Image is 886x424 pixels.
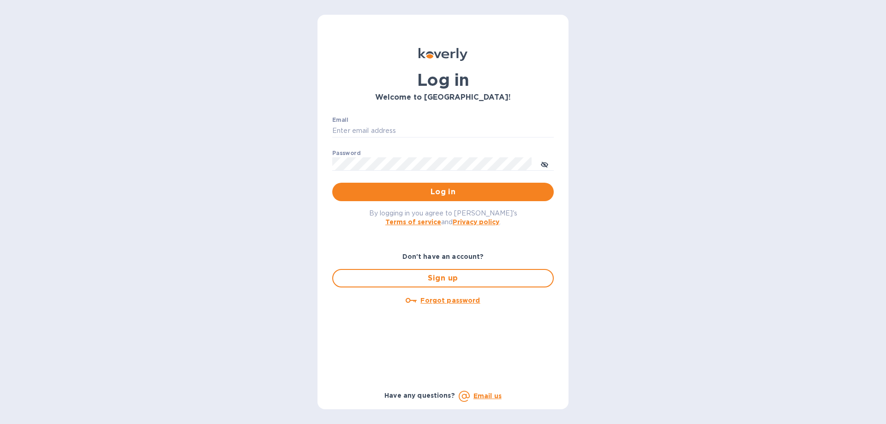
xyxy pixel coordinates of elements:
[385,218,441,226] a: Terms of service
[332,269,554,287] button: Sign up
[341,273,545,284] span: Sign up
[332,183,554,201] button: Log in
[453,218,499,226] a: Privacy policy
[369,209,517,226] span: By logging in you agree to [PERSON_NAME]'s and .
[340,186,546,197] span: Log in
[402,253,484,260] b: Don't have an account?
[535,155,554,173] button: toggle password visibility
[332,124,554,138] input: Enter email address
[384,392,455,399] b: Have any questions?
[332,70,554,90] h1: Log in
[332,150,360,156] label: Password
[332,93,554,102] h3: Welcome to [GEOGRAPHIC_DATA]!
[420,297,480,304] u: Forgot password
[419,48,467,61] img: Koverly
[473,392,502,400] a: Email us
[332,117,348,123] label: Email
